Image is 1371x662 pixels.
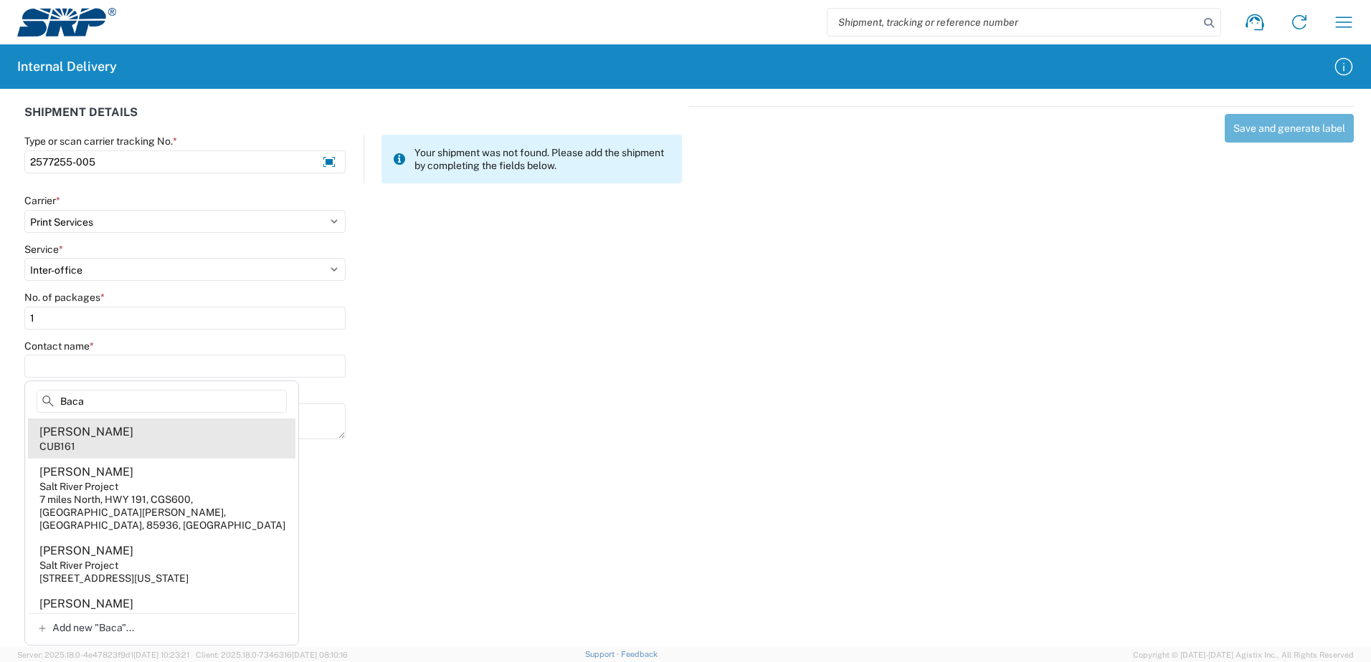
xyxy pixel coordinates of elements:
[24,291,105,304] label: No. of packages
[39,559,118,572] div: Salt River Project
[39,440,75,453] div: CUB161
[24,340,94,352] label: Contact name
[17,8,116,37] img: srp
[24,194,60,207] label: Carrier
[196,651,348,659] span: Client: 2025.18.0-7346316
[52,621,134,634] span: Add new "Baca"...
[39,543,133,559] div: [PERSON_NAME]
[827,9,1199,36] input: Shipment, tracking or reference number
[39,424,133,440] div: [PERSON_NAME]
[39,612,118,625] div: Salt River Project
[39,464,133,480] div: [PERSON_NAME]
[17,651,189,659] span: Server: 2025.18.0-4e47823f9d1
[39,596,133,612] div: [PERSON_NAME]
[39,572,189,585] div: [STREET_ADDRESS][US_STATE]
[621,650,658,658] a: Feedback
[1133,648,1354,661] span: Copyright © [DATE]-[DATE] Agistix Inc., All Rights Reserved
[133,651,189,659] span: [DATE] 10:23:21
[585,650,621,658] a: Support
[24,135,177,148] label: Type or scan carrier tracking No.
[39,480,118,493] div: Salt River Project
[17,58,117,75] h2: Internal Delivery
[24,243,63,256] label: Service
[39,493,290,532] div: 7 miles North, HWY 191, CGS600, [GEOGRAPHIC_DATA][PERSON_NAME], [GEOGRAPHIC_DATA], 85936, [GEOGRA...
[24,106,682,135] div: SHIPMENT DETAILS
[414,146,670,172] span: Your shipment was not found. Please add the shipment by completing the fields below.
[292,651,348,659] span: [DATE] 08:10:16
